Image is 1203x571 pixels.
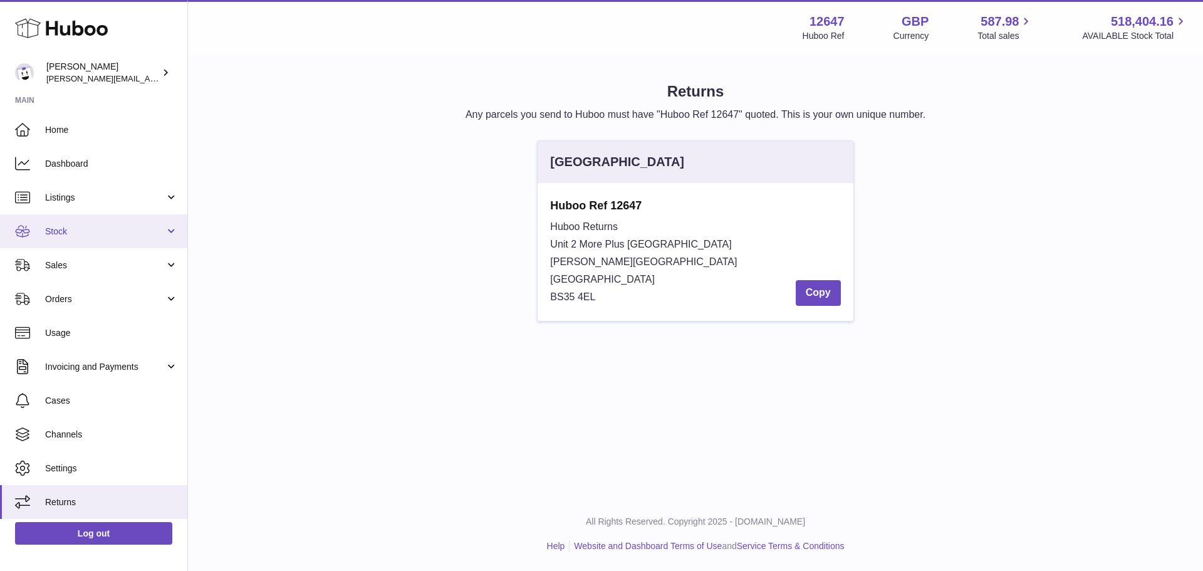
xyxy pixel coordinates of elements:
[550,198,840,213] strong: Huboo Ref 12647
[550,274,655,285] span: [GEOGRAPHIC_DATA]
[46,73,318,83] span: [PERSON_NAME][EMAIL_ADDRESS][PERSON_NAME][DOMAIN_NAME]
[550,154,684,170] div: [GEOGRAPHIC_DATA]
[796,280,841,306] button: Copy
[550,239,731,249] span: Unit 2 More Plus [GEOGRAPHIC_DATA]
[45,327,178,339] span: Usage
[902,13,929,30] strong: GBP
[893,30,929,42] div: Currency
[208,108,1183,122] p: Any parcels you send to Huboo must have "Huboo Ref 12647" quoted. This is your own unique number.
[45,226,165,238] span: Stock
[810,13,845,30] strong: 12647
[45,361,165,373] span: Invoicing and Payments
[1082,13,1188,42] a: 518,404.16 AVAILABLE Stock Total
[208,81,1183,102] h1: Returns
[977,13,1033,42] a: 587.98 Total sales
[45,293,165,305] span: Orders
[547,541,565,551] a: Help
[45,124,178,136] span: Home
[45,463,178,474] span: Settings
[574,541,722,551] a: Website and Dashboard Terms of Use
[45,158,178,170] span: Dashboard
[15,63,34,82] img: peter@pinter.co.uk
[15,522,172,545] a: Log out
[570,540,844,552] li: and
[977,30,1033,42] span: Total sales
[550,256,737,267] span: [PERSON_NAME][GEOGRAPHIC_DATA]
[737,541,845,551] a: Service Terms & Conditions
[45,259,165,271] span: Sales
[198,516,1193,528] p: All Rights Reserved. Copyright 2025 - [DOMAIN_NAME]
[981,13,1019,30] span: 587.98
[803,30,845,42] div: Huboo Ref
[45,192,165,204] span: Listings
[1082,30,1188,42] span: AVAILABLE Stock Total
[1111,13,1174,30] span: 518,404.16
[45,496,178,508] span: Returns
[550,221,618,232] span: Huboo Returns
[46,61,159,85] div: [PERSON_NAME]
[550,291,595,302] span: BS35 4EL
[45,429,178,441] span: Channels
[45,395,178,407] span: Cases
